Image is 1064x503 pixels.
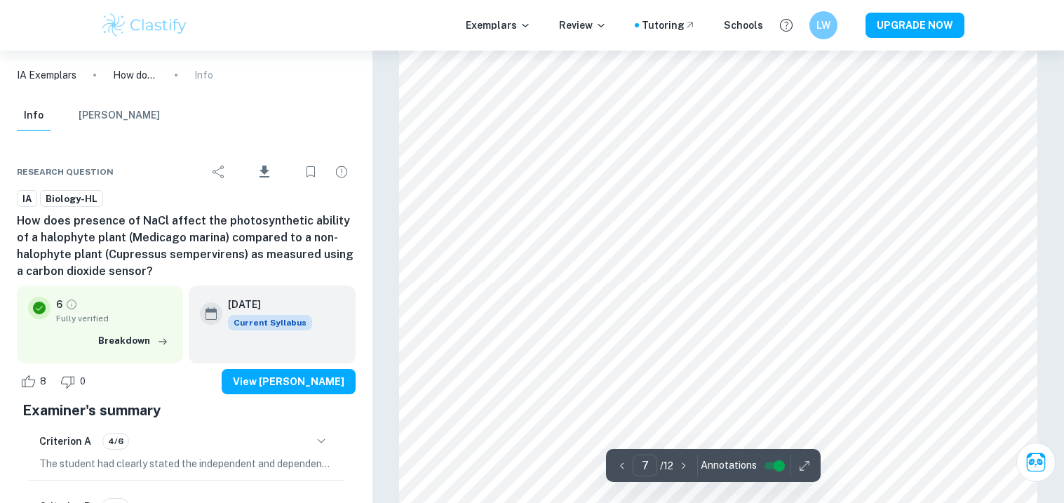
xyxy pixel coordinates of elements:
a: Biology-HL [40,190,103,208]
a: Grade fully verified [65,298,78,311]
h6: [DATE] [228,297,301,312]
button: Help and Feedback [774,13,798,37]
button: [PERSON_NAME] [79,100,160,131]
span: IA [18,192,36,206]
p: / 12 [660,458,673,474]
div: Like [17,370,54,393]
p: Review [559,18,607,33]
div: Download [236,154,294,190]
span: Current Syllabus [228,315,312,330]
a: Schools [724,18,763,33]
p: 6 [56,297,62,312]
a: IA [17,190,37,208]
p: Info [194,67,213,83]
button: View [PERSON_NAME] [222,369,356,394]
span: Annotations [701,458,757,473]
button: LW [809,11,837,39]
div: Dislike [57,370,93,393]
a: IA Exemplars [17,67,76,83]
button: Info [17,100,50,131]
p: How does presence of NaCl affect the photosynthetic ability of a halophyte plant (Medicago marina... [113,67,158,83]
h5: Examiner's summary [22,400,350,421]
div: This exemplar is based on the current syllabus. Feel free to refer to it for inspiration/ideas wh... [228,315,312,330]
span: 8 [32,375,54,389]
h6: Criterion A [39,434,91,449]
div: Report issue [328,158,356,186]
button: Ask Clai [1016,443,1056,482]
span: 0 [72,375,93,389]
button: Breakdown [95,330,172,351]
span: Biology-HL [41,192,102,206]
div: Bookmark [297,158,325,186]
span: 4/6 [103,435,128,448]
h6: How does presence of NaCl affect the photosynthetic ability of a halophyte plant (Medicago marina... [17,213,356,280]
a: Tutoring [642,18,696,33]
div: Share [205,158,233,186]
span: Research question [17,166,114,178]
span: Fully verified [56,312,172,325]
h6: LW [815,18,831,33]
p: Exemplars [466,18,531,33]
button: UPGRADE NOW [866,13,964,38]
p: The student had clearly stated the independent and dependent variables in the research question, ... [39,456,333,471]
img: Clastify logo [100,11,189,39]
